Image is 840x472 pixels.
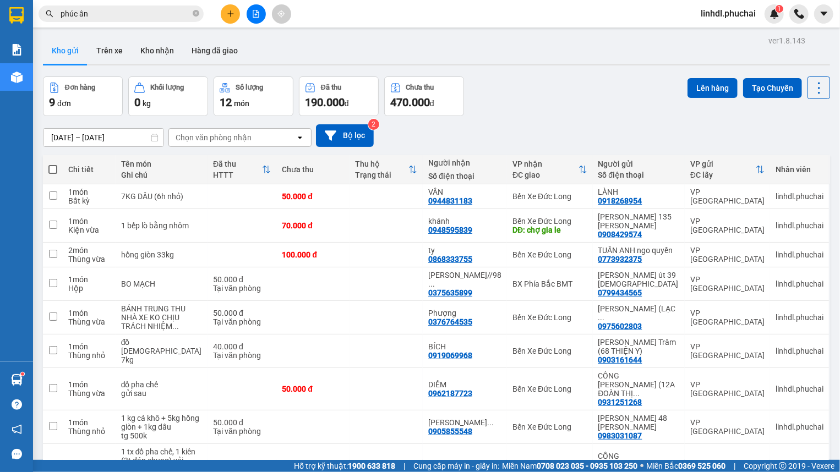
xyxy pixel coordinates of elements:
div: ver 1.8.143 [768,35,805,47]
div: Số điện thoại [598,171,679,179]
span: Gửi: [9,10,26,22]
div: 0962187723 [428,389,472,398]
div: NHÀ XE KO CHỊU TRÁCH NHIỆM RỦI RO [121,313,202,331]
span: caret-down [819,9,829,19]
svg: open [296,133,304,142]
div: 40.000 đ [213,342,271,351]
span: 1 [777,5,781,13]
div: linhdl.phuchai [776,385,823,393]
th: Toggle SortBy [507,155,592,184]
button: file-add [247,4,266,24]
img: icon-new-feature [770,9,779,19]
div: Bến Xe Đức Long [512,250,587,259]
span: Nhận: [129,10,155,22]
div: 0375635899 [428,288,472,297]
div: Thùng vừa [68,317,110,326]
button: Tạo Chuyến [743,78,802,98]
span: đ [345,99,349,108]
div: Kiện vừa [68,226,110,234]
div: Bến Xe Đức Long [512,347,587,355]
div: bùi thị bích Trâm (68 THIỆN Y) [598,338,679,355]
div: Hộp [68,284,110,293]
span: linhdl.phuchai [692,7,765,20]
div: LÀNH [598,188,679,196]
div: VP [GEOGRAPHIC_DATA] [690,309,765,326]
span: | [403,460,405,472]
span: 9 [49,96,55,109]
div: ng thị ngọc Quỳnh 48 ngô quyền [598,414,679,431]
strong: 1900 633 818 [348,462,395,470]
div: gửi sau [121,389,202,398]
span: aim [277,10,285,18]
div: 1 món [68,380,110,389]
div: Số lượng [236,84,264,91]
div: 1 bếp lò bằng nhôm [121,221,202,230]
div: linhdl.phuchai [776,347,823,355]
span: ... [634,389,640,398]
button: Bộ lọc [316,124,374,147]
button: Hàng đã giao [183,37,247,64]
div: Người nhận [428,158,501,167]
div: Chưa thu [406,84,434,91]
sup: 1 [776,5,783,13]
input: Select a date range. [43,129,163,146]
button: Đã thu190.000đ [299,76,379,116]
div: VP [GEOGRAPHIC_DATA] [690,217,765,234]
div: 0376764535 [428,317,472,326]
div: 50.000 đ [213,418,271,427]
div: 70.000 đ [282,221,344,230]
div: 0975602803 [598,322,642,331]
div: Thùng vừa [68,389,110,398]
div: Tại văn phòng [213,427,271,436]
div: BO MẠCH [121,279,202,288]
span: | [734,460,735,472]
div: 0799434565 [598,288,642,297]
div: Tên món [121,160,202,168]
span: 0 [134,96,140,109]
div: linhdl.phuchai [776,192,823,201]
div: Thu hộ [355,160,408,168]
div: 50.000 đ [282,385,344,393]
div: VP [GEOGRAPHIC_DATA] [690,342,765,360]
button: Đơn hàng9đơn [43,76,123,116]
input: Tìm tên, số ĐT hoặc mã đơn [61,8,190,20]
span: ... [172,322,179,331]
span: ⚪️ [640,464,643,468]
div: Chưa thu [282,165,344,174]
div: đồ pha chế [121,380,202,389]
strong: 0708 023 035 - 0935 103 250 [537,462,637,470]
th: Toggle SortBy [350,155,423,184]
div: VP [GEOGRAPHIC_DATA] [690,418,765,436]
div: 0948595839 [428,226,472,234]
img: solution-icon [11,44,23,56]
div: 0983031087 [598,431,642,440]
div: VÂN [129,36,217,49]
div: 0919069968 [428,351,472,360]
img: warehouse-icon [11,72,23,83]
span: Miền Bắc [646,460,726,472]
div: 1 món [68,188,110,196]
span: ... [487,418,494,427]
div: Ghi chú [121,171,202,179]
div: khánh [428,217,501,226]
div: 50.000 đ [282,192,344,201]
div: LÀNH [9,36,121,49]
div: Thùng nhỏ [68,427,110,436]
div: Nguyễn Thị Hoàng Quyên ( Nơ Trang Long) [428,418,501,427]
span: món [234,99,249,108]
sup: 1 [21,372,24,376]
div: VP [GEOGRAPHIC_DATA] [690,275,765,293]
button: Kho nhận [132,37,183,64]
div: Tại văn phòng [213,284,271,293]
div: 50.000 đ [213,275,271,284]
div: 0903161644 [598,355,642,364]
div: Đơn hàng [65,84,95,91]
button: caret-down [814,4,833,24]
div: BÁNH TRUNG THU [121,304,202,313]
button: Trên xe [88,37,132,64]
div: tg 500k [121,431,202,440]
div: đồ chay 7kg [121,338,202,364]
div: 0868333755 [428,255,472,264]
div: TUẤN ANH ngo quyền [598,246,679,255]
div: VP [GEOGRAPHIC_DATA] [690,188,765,205]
